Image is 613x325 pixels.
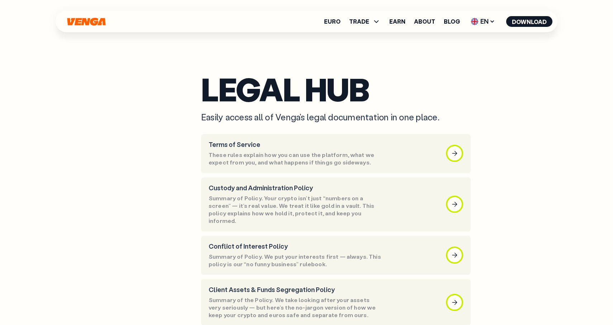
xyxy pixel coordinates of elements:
[209,253,383,268] p: Summary of Policy. We put your interests first — always. This policy is our “no funny business” r...
[209,151,383,166] p: These rules explain how you can use the platform, what we expect from you, and what happens if th...
[66,18,106,26] svg: Home
[414,19,435,24] a: About
[201,134,547,173] a: Terms of ServiceThese rules explain how you can use the platform, what we expect from you, and wh...
[201,177,547,231] a: Custody and Administration PolicySummary of Policy. Your crypto isn’t just “numbers on a screen” ...
[469,16,498,27] span: EN
[389,19,405,24] a: Earn
[201,75,547,103] h1: Legal Hub
[324,19,341,24] a: Euro
[209,296,383,319] p: Summary of the Policy. We take looking after your assets very seriously — but here’s the no-jargo...
[201,236,547,275] a: Conflict of Interest PolicySummary of Policy. We put your interests first — always. This policy i...
[209,243,383,250] p: Conflict of Interest Policy
[349,17,381,26] span: TRADE
[209,195,383,224] p: Summary of Policy. Your crypto isn’t just “numbers on a screen” — it’s real value. We treat it li...
[444,19,460,24] a: Blog
[201,111,547,123] p: Easily access all of Venga's legal documentation in one place.
[209,141,383,149] p: Terms of Service
[471,18,478,25] img: flag-uk
[349,19,369,24] span: TRADE
[209,286,383,294] p: Client Assets & Funds Segregation Policy
[209,184,383,192] p: Custody and Administration Policy
[506,16,552,27] button: Download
